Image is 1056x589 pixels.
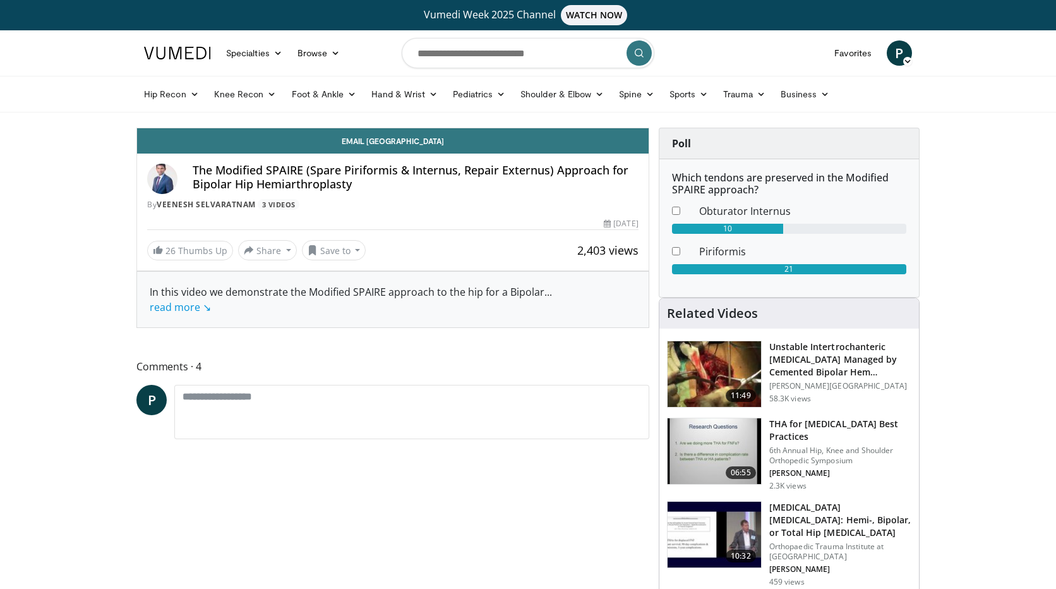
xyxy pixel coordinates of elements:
span: 2,403 views [577,243,639,258]
h3: THA for [MEDICAL_DATA] Best Practices [769,418,911,443]
a: Spine [611,82,661,107]
p: Orthopaedic Trauma Institute at [GEOGRAPHIC_DATA] [769,542,911,562]
span: WATCH NOW [561,5,628,25]
a: Vumedi Week 2025 ChannelWATCH NOW [146,5,910,25]
p: [PERSON_NAME] [769,468,911,478]
a: Sports [662,82,716,107]
input: Search topics, interventions [402,38,654,68]
p: [PERSON_NAME] [769,564,911,574]
p: [PERSON_NAME][GEOGRAPHIC_DATA] [769,381,911,391]
a: P [887,40,912,66]
img: 1468547_3.png.150x105_q85_crop-smart_upscale.jpg [668,341,761,407]
a: Hip Recon [136,82,207,107]
p: 2.3K views [769,481,807,491]
span: 11:49 [726,389,756,402]
div: By [147,199,639,210]
a: Shoulder & Elbow [513,82,611,107]
a: Trauma [716,82,773,107]
h4: Related Videos [667,306,758,321]
a: 11:49 Unstable Intertrochanteric [MEDICAL_DATA] Managed by Cemented Bipolar Hem… [PERSON_NAME][GE... [667,341,911,408]
a: Pediatrics [445,82,513,107]
a: Business [773,82,837,107]
dd: Obturator Internus [690,203,916,219]
h3: Unstable Intertrochanteric [MEDICAL_DATA] Managed by Cemented Bipolar Hem… [769,341,911,379]
a: Knee Recon [207,82,284,107]
p: 6th Annual Hip, Knee and Shoulder Orthopedic Symposium [769,446,911,466]
a: 26 Thumbs Up [147,241,233,260]
a: Foot & Ankle [284,82,364,107]
div: In this video we demonstrate the Modified SPAIRE approach to the hip for a Bipolar [150,284,636,315]
dd: Piriformis [690,244,916,259]
span: 10:32 [726,550,756,562]
h3: [MEDICAL_DATA] [MEDICAL_DATA]: Hemi-, Bipolar, or Total Hip [MEDICAL_DATA] [769,501,911,539]
h4: The Modified SPAIRE (Spare Piriformis & Internus, Repair Externus) Approach for Bipolar Hip Hemia... [193,164,639,191]
strong: Poll [672,137,691,150]
p: 459 views [769,577,805,587]
a: read more ↘ [150,300,211,314]
div: 21 [672,264,906,274]
button: Share [238,240,297,260]
a: Favorites [827,40,879,66]
button: Save to [302,240,366,260]
a: Specialties [219,40,290,66]
p: 58.3K views [769,394,811,404]
div: 10 [672,224,784,234]
img: 80d2bb34-01bc-4318-827a-4a7ba9f299d5.150x105_q85_crop-smart_upscale.jpg [668,502,761,568]
div: [DATE] [604,218,638,229]
img: VuMedi Logo [144,47,211,59]
a: 10:32 [MEDICAL_DATA] [MEDICAL_DATA]: Hemi-, Bipolar, or Total Hip [MEDICAL_DATA] Orthopaedic Trau... [667,501,911,587]
img: Avatar [147,164,177,194]
span: 06:55 [726,466,756,479]
a: 3 Videos [258,199,299,210]
a: Browse [290,40,348,66]
span: 26 [165,245,176,257]
a: Veenesh Selvaratnam [157,199,256,210]
a: Hand & Wrist [364,82,445,107]
a: P [136,385,167,415]
h6: Which tendons are preserved in the Modified SPAIRE approach? [672,172,906,196]
a: 06:55 THA for [MEDICAL_DATA] Best Practices 6th Annual Hip, Knee and Shoulder Orthopedic Symposiu... [667,418,911,491]
span: Comments 4 [136,358,649,375]
img: fe72036c-b305-4e54-91ca-ffbca4ff8b5a.150x105_q85_crop-smart_upscale.jpg [668,418,761,484]
a: Email [GEOGRAPHIC_DATA] [137,128,649,154]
